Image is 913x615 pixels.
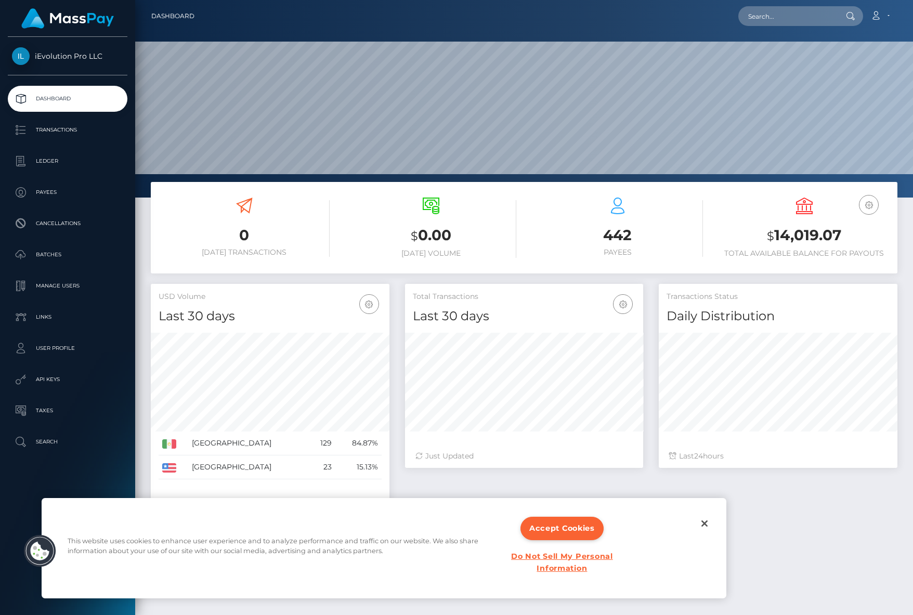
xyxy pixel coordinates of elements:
[159,248,330,257] h6: [DATE] Transactions
[415,451,633,462] div: Just Updated
[42,498,726,598] div: Privacy
[667,292,890,302] h5: Transactions Status
[151,5,194,27] a: Dashboard
[12,434,123,450] p: Search
[12,185,123,200] p: Payees
[162,463,176,473] img: US.png
[12,403,123,418] p: Taxes
[12,91,123,107] p: Dashboard
[159,307,382,325] h4: Last 30 days
[669,451,887,462] div: Last hours
[8,148,127,174] a: Ledger
[335,455,382,479] td: 15.13%
[68,535,480,560] div: This website uses cookies to enhance user experience and to analyze performance and traffic on ou...
[738,6,836,26] input: Search...
[8,398,127,424] a: Taxes
[667,307,890,325] h4: Daily Distribution
[12,341,123,356] p: User Profile
[21,8,114,29] img: MassPay Logo
[8,242,127,268] a: Batches
[12,372,123,387] p: API Keys
[520,517,604,540] button: Accept Cookies
[8,117,127,143] a: Transactions
[8,179,127,205] a: Payees
[42,498,726,598] div: Cookie banner
[693,512,716,535] button: Close
[159,292,382,302] h5: USD Volume
[188,431,309,455] td: [GEOGRAPHIC_DATA]
[309,455,335,479] td: 23
[162,439,176,449] img: MX.png
[8,51,127,61] span: iEvolution Pro LLC
[493,545,630,580] button: Do Not Sell My Personal Information
[188,455,309,479] td: [GEOGRAPHIC_DATA]
[8,86,127,112] a: Dashboard
[8,211,127,237] a: Cancellations
[12,122,123,138] p: Transactions
[345,249,516,258] h6: [DATE] Volume
[8,273,127,299] a: Manage Users
[12,216,123,231] p: Cancellations
[532,225,703,245] h3: 442
[8,429,127,455] a: Search
[8,304,127,330] a: Links
[23,534,57,568] button: Cookies
[694,451,703,461] span: 24
[345,225,516,246] h3: 0.00
[413,307,636,325] h4: Last 30 days
[719,225,890,246] h3: 14,019.07
[8,335,127,361] a: User Profile
[8,367,127,392] a: API Keys
[413,292,636,302] h5: Total Transactions
[159,225,330,245] h3: 0
[532,248,703,257] h6: Payees
[767,229,774,243] small: $
[411,229,418,243] small: $
[719,249,890,258] h6: Total Available Balance for Payouts
[12,309,123,325] p: Links
[335,431,382,455] td: 84.87%
[12,278,123,294] p: Manage Users
[12,47,30,65] img: iEvolution Pro LLC
[309,431,335,455] td: 129
[12,247,123,263] p: Batches
[12,153,123,169] p: Ledger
